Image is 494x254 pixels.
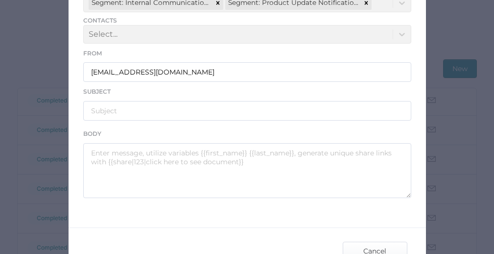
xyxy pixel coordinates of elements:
input: name@company.com [83,62,411,82]
input: Subject [83,101,411,121]
span: Contacts [83,16,411,25]
span: Subject [83,88,111,95]
span: From [83,50,102,57]
span: Body [83,130,101,137]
